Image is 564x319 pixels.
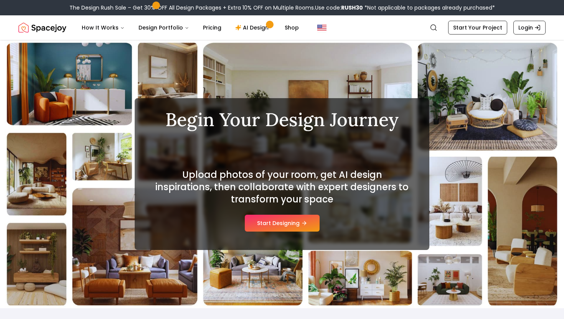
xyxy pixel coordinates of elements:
img: Spacejoy Logo [18,20,66,35]
h2: Upload photos of your room, get AI design inspirations, then collaborate with expert designers to... [153,169,411,206]
span: *Not applicable to packages already purchased* [363,4,495,12]
img: United States [317,23,327,32]
b: RUSH30 [341,4,363,12]
nav: Global [18,15,546,40]
a: AI Design [229,20,277,35]
button: How It Works [76,20,131,35]
div: The Design Rush Sale – Get 30% OFF All Design Packages + Extra 10% OFF on Multiple Rooms. [69,4,495,12]
nav: Main [76,20,305,35]
button: Design Portfolio [132,20,195,35]
a: Spacejoy [18,20,66,35]
button: Start Designing [245,215,320,232]
a: Login [513,21,546,35]
a: Shop [279,20,305,35]
a: Pricing [197,20,228,35]
span: Use code: [315,4,363,12]
h1: Begin Your Design Journey [153,110,411,129]
a: Start Your Project [448,21,507,35]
